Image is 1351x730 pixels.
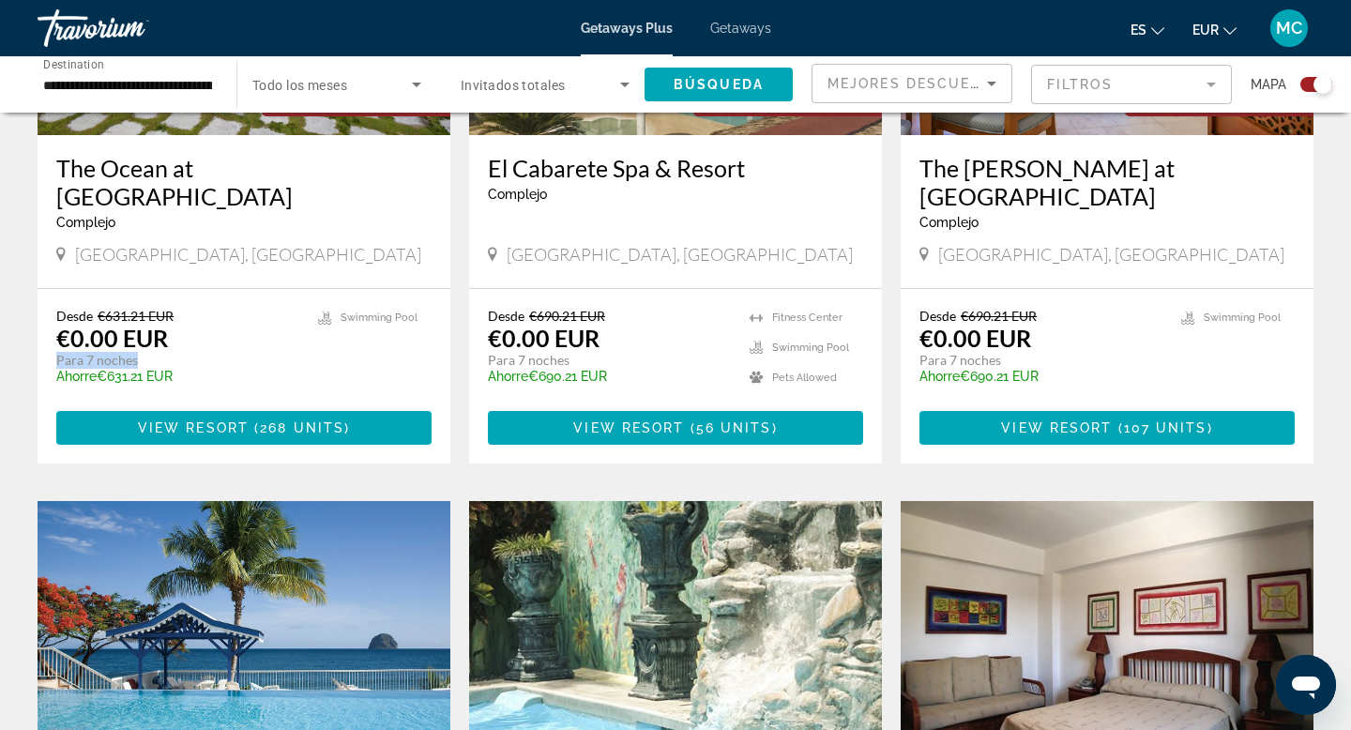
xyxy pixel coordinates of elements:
[56,308,93,324] span: Desde
[1031,64,1232,105] button: Filter
[1192,23,1219,38] span: EUR
[507,244,853,265] span: [GEOGRAPHIC_DATA], [GEOGRAPHIC_DATA]
[772,342,849,354] span: Swimming Pool
[1276,19,1302,38] span: MC
[1265,8,1313,48] button: User Menu
[461,78,565,93] span: Invitados totales
[1251,71,1286,98] span: Mapa
[1276,655,1336,715] iframe: Botón para iniciar la ventana de mensajería
[1131,16,1164,43] button: Change language
[1112,420,1212,435] span: ( )
[919,369,960,384] span: Ahorre
[919,215,979,230] span: Complejo
[341,312,417,324] span: Swimming Pool
[488,324,600,352] p: €0.00 EUR
[529,308,605,324] span: €690.21 EUR
[56,369,97,384] span: Ahorre
[56,215,115,230] span: Complejo
[827,72,996,95] mat-select: Sort by
[488,369,528,384] span: Ahorre
[56,154,432,210] a: The Ocean at [GEOGRAPHIC_DATA]
[919,352,1162,369] p: Para 7 noches
[488,369,731,384] p: €690.21 EUR
[252,78,347,93] span: Todo los meses
[919,308,956,324] span: Desde
[488,154,863,182] a: El Cabarete Spa & Resort
[1131,23,1146,38] span: es
[1192,16,1237,43] button: Change currency
[488,352,731,369] p: Para 7 noches
[772,372,837,384] span: Pets Allowed
[56,352,299,369] p: Para 7 noches
[98,308,174,324] span: €631.21 EUR
[581,21,673,36] a: Getaways Plus
[1001,420,1112,435] span: View Resort
[260,420,344,435] span: 268 units
[488,308,524,324] span: Desde
[684,420,777,435] span: ( )
[938,244,1284,265] span: [GEOGRAPHIC_DATA], [GEOGRAPHIC_DATA]
[488,187,547,202] span: Complejo
[56,369,299,384] p: €631.21 EUR
[138,420,249,435] span: View Resort
[56,324,168,352] p: €0.00 EUR
[919,154,1295,210] a: The [PERSON_NAME] at [GEOGRAPHIC_DATA]
[75,244,421,265] span: [GEOGRAPHIC_DATA], [GEOGRAPHIC_DATA]
[919,324,1031,352] p: €0.00 EUR
[249,420,350,435] span: ( )
[710,21,771,36] a: Getaways
[573,420,684,435] span: View Resort
[1124,420,1207,435] span: 107 units
[488,411,863,445] button: View Resort(56 units)
[1204,312,1281,324] span: Swimming Pool
[43,57,104,70] span: Destination
[961,308,1037,324] span: €690.21 EUR
[919,369,1162,384] p: €690.21 EUR
[645,68,793,101] button: Búsqueda
[827,76,1015,91] span: Mejores descuentos
[919,411,1295,445] button: View Resort(107 units)
[772,312,842,324] span: Fitness Center
[696,420,772,435] span: 56 units
[56,411,432,445] button: View Resort(268 units)
[674,77,764,92] span: Búsqueda
[38,4,225,53] a: Travorium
